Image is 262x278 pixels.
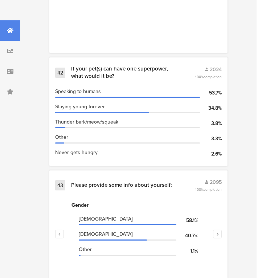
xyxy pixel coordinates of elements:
[176,217,198,224] div: 58.1%
[71,201,205,209] div: Gender
[204,74,222,80] span: completion
[195,74,222,80] span: 100%
[200,135,222,142] div: 3.3%
[55,118,118,126] span: Thunder bark/meow/squeak
[55,103,105,110] span: Staying young forever
[176,232,198,239] div: 40.7%
[55,88,101,95] span: Speaking to humans
[79,230,133,238] span: [DEMOGRAPHIC_DATA]
[79,246,92,253] span: Other
[200,89,222,97] div: 53.7%
[55,68,65,78] div: 42
[79,215,133,223] span: [DEMOGRAPHIC_DATA]
[55,133,68,141] span: Other
[55,180,65,190] div: 43
[71,182,172,189] div: Please provide some info about yourself:
[55,149,98,156] span: Never gets hungry
[210,66,222,73] span: 2024
[200,120,222,127] div: 3.8%
[71,65,177,80] div: If your pet(s) can have one superpower, what would it be?
[200,104,222,112] div: 34.8%
[210,178,222,186] span: 2095
[200,150,222,158] div: 2.6%
[204,187,222,192] span: completion
[176,247,198,255] div: 1.1%
[195,187,222,192] span: 100%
